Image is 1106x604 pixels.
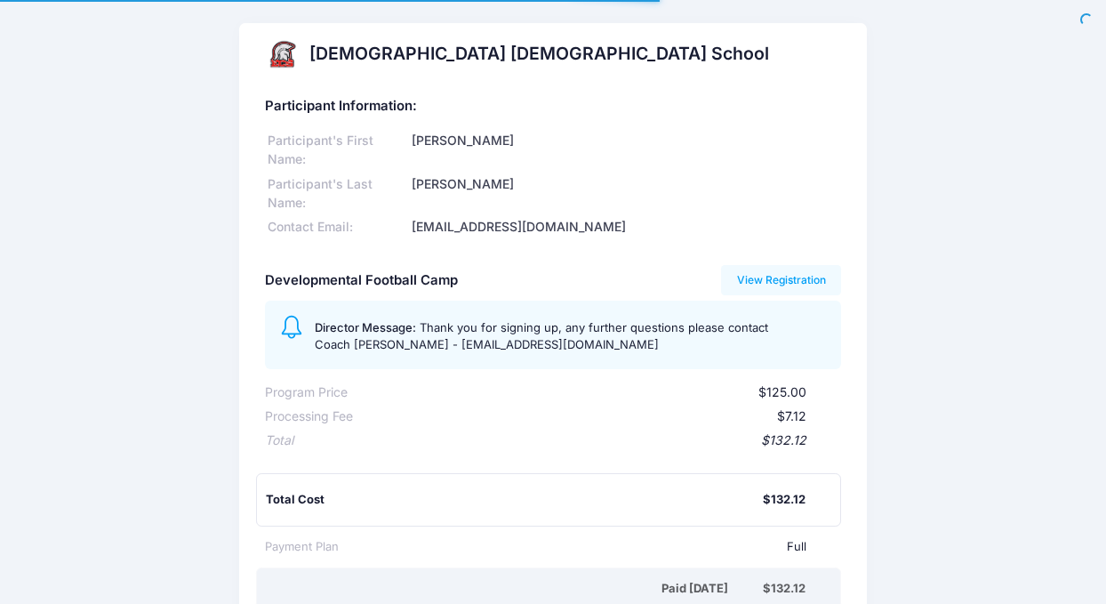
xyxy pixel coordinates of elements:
div: $132.12 [763,580,805,598]
div: Total [265,431,293,450]
div: Total Cost [266,491,763,509]
h5: Participant Information: [265,99,841,115]
div: Processing Fee [265,407,353,426]
div: Payment Plan [265,538,339,556]
div: $132.12 [763,491,805,509]
div: Paid [DATE] [268,580,763,598]
h5: Developmental Football Camp [265,273,458,289]
div: Participant's Last Name: [265,175,409,213]
div: Participant's First Name: [265,132,409,169]
a: View Registration [721,265,841,295]
span: Director Message: [315,320,416,334]
span: Thank you for signing up, any further questions please contact Coach [PERSON_NAME] - [EMAIL_ADDRE... [315,320,768,352]
div: Contact Email: [265,218,409,237]
div: Full [339,538,806,556]
div: Program Price [265,383,348,402]
div: $132.12 [293,431,806,450]
div: $7.12 [353,407,806,426]
div: [PERSON_NAME] [409,132,841,169]
div: [EMAIL_ADDRESS][DOMAIN_NAME] [409,218,841,237]
h2: [DEMOGRAPHIC_DATA] [DEMOGRAPHIC_DATA] School [309,44,769,64]
div: [PERSON_NAME] [409,175,841,213]
span: $125.00 [758,384,806,399]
